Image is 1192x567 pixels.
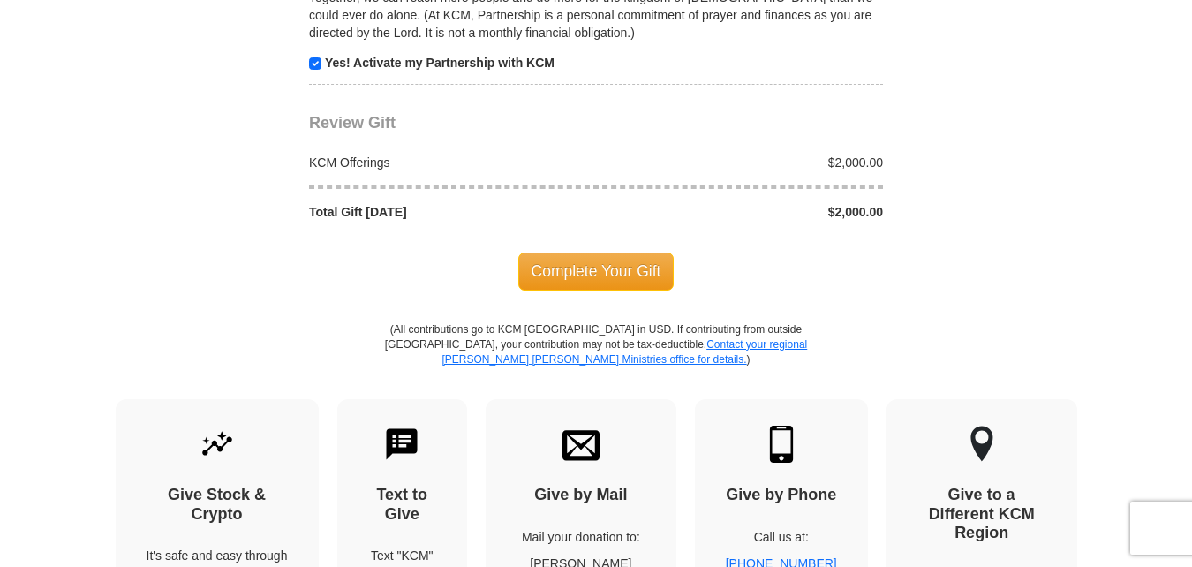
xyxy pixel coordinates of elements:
h4: Give Stock & Crypto [147,486,288,524]
h4: Give by Phone [726,486,837,505]
a: Contact your regional [PERSON_NAME] [PERSON_NAME] Ministries office for details. [441,338,807,366]
div: Total Gift [DATE] [300,203,597,221]
span: Review Gift [309,114,396,132]
span: Complete Your Gift [518,253,675,290]
div: $2,000.00 [596,154,893,171]
img: give-by-stock.svg [199,426,236,463]
h4: Give to a Different KCM Region [917,486,1046,543]
strong: Yes! Activate my Partnership with KCM [325,56,555,70]
p: Mail your donation to: [517,528,645,546]
h4: Give by Mail [517,486,645,505]
img: other-region [969,426,994,463]
img: envelope.svg [562,426,600,463]
div: $2,000.00 [596,203,893,221]
div: KCM Offerings [300,154,597,171]
h4: Text to Give [368,486,437,524]
img: text-to-give.svg [383,426,420,463]
p: (All contributions go to KCM [GEOGRAPHIC_DATA] in USD. If contributing from outside [GEOGRAPHIC_D... [384,322,808,399]
p: Call us at: [726,528,837,546]
img: mobile.svg [763,426,800,463]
